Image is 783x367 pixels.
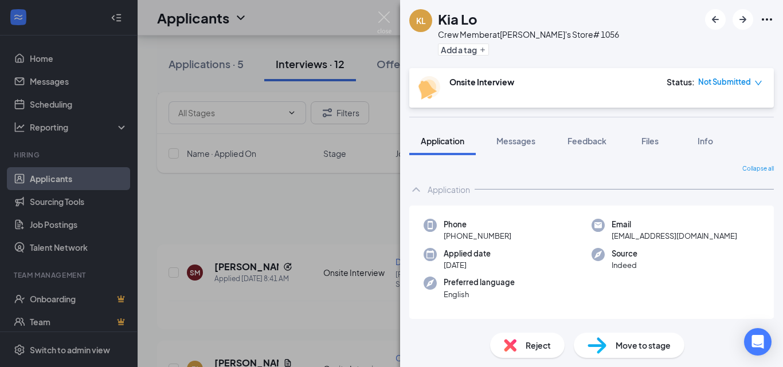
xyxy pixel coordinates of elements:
[438,29,619,40] div: Crew Member at [PERSON_NAME]'s Store# 1056
[567,136,606,146] span: Feedback
[444,289,515,300] span: English
[416,15,426,26] div: KL
[736,13,750,26] svg: ArrowRight
[616,339,671,352] span: Move to stage
[744,328,772,356] div: Open Intercom Messenger
[428,184,470,195] div: Application
[698,76,751,88] span: Not Submitted
[667,76,695,88] div: Status :
[754,79,762,87] span: down
[641,136,659,146] span: Files
[612,248,637,259] span: Source
[708,13,722,26] svg: ArrowLeftNew
[705,9,726,30] button: ArrowLeftNew
[444,277,515,288] span: Preferred language
[444,248,491,259] span: Applied date
[612,259,637,271] span: Indeed
[438,44,489,56] button: PlusAdd a tag
[742,164,774,173] span: Collapse all
[733,9,753,30] button: ArrowRight
[760,13,774,26] svg: Ellipses
[409,183,423,196] svg: ChevronUp
[438,9,477,29] h1: Kia Lo
[612,219,737,230] span: Email
[449,77,514,87] b: Onsite Interview
[444,219,511,230] span: Phone
[421,136,464,146] span: Application
[479,46,486,53] svg: Plus
[698,136,713,146] span: Info
[444,230,511,242] span: [PHONE_NUMBER]
[526,339,551,352] span: Reject
[612,230,737,242] span: [EMAIL_ADDRESS][DOMAIN_NAME]
[444,259,491,271] span: [DATE]
[496,136,535,146] span: Messages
